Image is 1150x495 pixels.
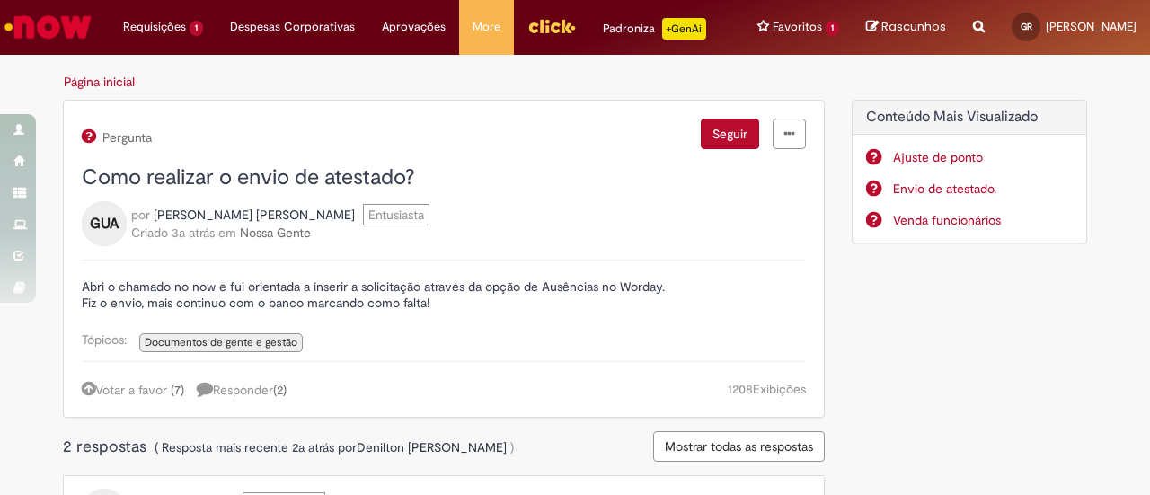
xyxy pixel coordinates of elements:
[172,225,215,241] span: 3a atrás
[773,18,822,36] span: Favoritos
[292,439,334,455] span: 2a atrás
[64,74,135,90] a: Página inicial
[728,381,753,397] span: 1208
[893,180,1074,198] a: Envio de atestado.
[866,110,1074,126] h2: Conteúdo Mais Visualizado
[893,211,1074,229] a: Venda funcionários
[357,439,507,455] span: Denilton Bahiense de Souza perfil
[852,100,1088,244] div: Conteúdo Mais Visualizado
[82,382,167,398] a: Votar a favor
[145,335,297,349] span: Documentos de gente e gestão
[63,437,151,457] span: 2 respostas
[139,333,303,352] a: Documentos de gente e gestão
[174,382,181,398] span: 7
[826,21,839,36] span: 1
[154,207,355,223] span: Gabriela Ungarato Abi Chedid perfil
[82,215,127,231] a: GUA
[82,331,136,348] span: Tópicos:
[866,19,946,36] a: Rascunhos
[662,18,706,40] p: +GenAi
[773,119,806,149] a: menu Ações
[172,225,215,241] time: 21/11/2022 15:42:15
[653,431,825,462] button: Mostrar todas as respostas
[154,206,355,224] a: Gabriela Ungarato Abi Chedid perfil
[100,130,152,145] span: Pergunta
[753,381,806,397] span: Exibições
[363,204,429,225] span: Entusiasta
[240,225,311,241] a: Nossa Gente
[90,209,119,238] span: GUA
[131,225,168,241] span: Criado
[190,21,203,36] span: 1
[273,382,287,398] span: ( )
[197,380,296,399] a: 2 respostas, clique para responder
[292,439,334,455] time: 28/06/2023 03:58:59
[1046,19,1137,34] span: [PERSON_NAME]
[277,382,283,398] span: 2
[701,119,759,149] button: Seguir
[893,148,1074,166] a: Ajuste de ponto
[155,439,514,455] span: ( Resposta mais recente por
[197,382,287,398] span: Responder
[82,278,806,311] p: Abri o chamado no now e fui orientada a inserir a solicitação através da opção de Ausências no Wo...
[527,13,576,40] img: click_logo_yellow_360x200.png
[218,225,236,241] span: em
[230,18,355,36] span: Despesas Corporativas
[123,18,186,36] span: Requisições
[1021,21,1032,32] span: GR
[131,207,150,223] span: por
[171,382,184,398] a: (7)
[510,439,514,455] span: )
[82,164,415,191] span: Como realizar o envio de atestado?
[357,438,507,456] a: Denilton Bahiense de Souza perfil
[603,18,706,40] div: Padroniza
[665,438,813,455] span: Mostrar todas as respostas
[382,18,446,36] span: Aprovações
[2,9,94,45] img: ServiceNow
[881,18,946,35] span: Rascunhos
[473,18,500,36] span: More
